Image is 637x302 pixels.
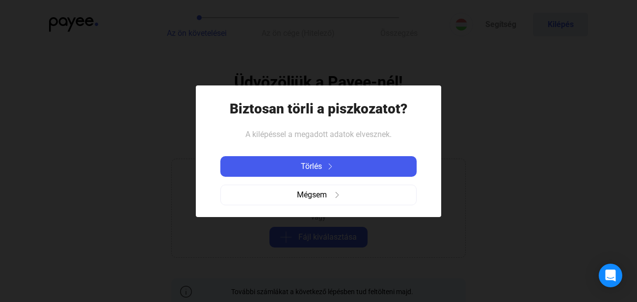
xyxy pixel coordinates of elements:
div: Open Intercom Messenger [599,264,622,287]
img: arrow-right-grey [334,192,340,198]
button: Törlésarrow-right-white [220,156,417,177]
button: Mégsemarrow-right-grey [220,185,417,205]
img: arrow-right-white [324,164,336,169]
span: A kilépéssel a megadott adatok elvesznek. [245,130,392,139]
span: Mégsem [297,189,327,201]
h1: Biztosan törli a piszkozatot? [230,100,407,117]
span: Törlés [301,161,322,172]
